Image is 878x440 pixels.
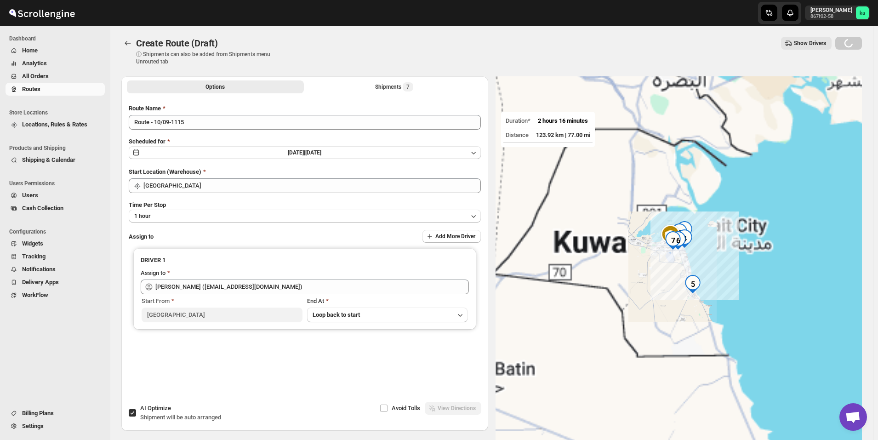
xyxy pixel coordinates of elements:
[22,253,46,260] span: Tracking
[121,97,488,393] div: All Route Options
[127,80,304,93] button: All Route Options
[136,38,218,49] span: Create Route (Draft)
[9,228,106,235] span: Configurations
[22,86,40,92] span: Routes
[6,57,105,70] button: Analytics
[22,291,48,298] span: WorkFlow
[22,266,56,273] span: Notifications
[6,70,105,83] button: All Orders
[121,37,134,50] button: Routes
[22,410,54,417] span: Billing Plans
[392,405,420,411] span: Avoid Tolls
[805,6,870,20] button: User menu
[375,82,413,91] div: Shipments
[9,180,106,187] span: Users Permissions
[142,297,170,304] span: Start From
[506,131,529,138] span: Distance
[22,73,49,80] span: All Orders
[22,47,38,54] span: Home
[136,51,281,65] p: ⓘ Shipments can also be added from Shipments menu Unrouted tab
[141,269,165,278] div: Assign to
[288,149,305,156] span: [DATE] |
[22,60,47,67] span: Analytics
[306,80,483,93] button: Selected Shipments
[129,168,201,175] span: Start Location (Warehouse)
[22,121,87,128] span: Locations, Rules & Rates
[6,202,105,215] button: Cash Collection
[140,405,171,411] span: AI Optimize
[141,256,469,265] h3: DRIVER 1
[810,14,852,19] p: 867f02-58
[22,279,59,286] span: Delivery Apps
[810,6,852,14] p: [PERSON_NAME]
[129,138,165,145] span: Scheduled for
[860,10,865,16] text: ka
[129,105,161,112] span: Route Name
[538,117,588,124] span: 2 hours 16 minutes
[6,263,105,276] button: Notifications
[672,217,697,243] div: 3
[307,308,468,322] button: Loop back to start
[6,189,105,202] button: Users
[660,228,686,253] div: 7
[435,233,475,240] span: Add More Driver
[6,154,105,166] button: Shipping & Calendar
[9,109,106,116] span: Store Locations
[6,407,105,420] button: Billing Plans
[9,144,106,152] span: Products and Shipping
[22,156,75,163] span: Shipping & Calendar
[839,403,867,431] div: Open chat
[6,289,105,302] button: WorkFlow
[22,205,63,211] span: Cash Collection
[129,210,481,223] button: 1 hour
[205,83,225,91] span: Options
[781,37,832,50] button: Show Drivers
[6,118,105,131] button: Locations, Rules & Rates
[6,276,105,289] button: Delivery Apps
[22,240,43,247] span: Widgets
[155,280,469,294] input: Search assignee
[307,297,468,306] div: End At
[506,117,530,124] span: Duration*
[143,178,481,193] input: Search location
[6,237,105,250] button: Widgets
[422,230,481,243] button: Add More Driver
[134,212,150,220] span: 1 hour
[672,226,697,251] div: 4
[140,414,221,421] span: Shipment will be auto arranged
[22,423,44,429] span: Settings
[129,146,481,159] button: [DATE]|[DATE]
[9,35,106,42] span: Dashboard
[536,131,590,138] span: 123.92 km | 77.00 mi
[794,40,826,47] span: Show Drivers
[6,250,105,263] button: Tracking
[313,311,360,318] span: Loop back to start
[6,420,105,433] button: Settings
[129,201,166,208] span: Time Per Stop
[6,44,105,57] button: Home
[22,192,38,199] span: Users
[856,6,869,19] span: khaled alrashidi
[6,83,105,96] button: Routes
[7,1,76,24] img: ScrollEngine
[129,233,154,240] span: Assign to
[129,115,481,130] input: Eg: Bengaluru Route
[406,83,410,91] span: 7
[305,149,321,156] span: [DATE]
[667,220,692,246] div: 2
[680,271,706,297] div: 5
